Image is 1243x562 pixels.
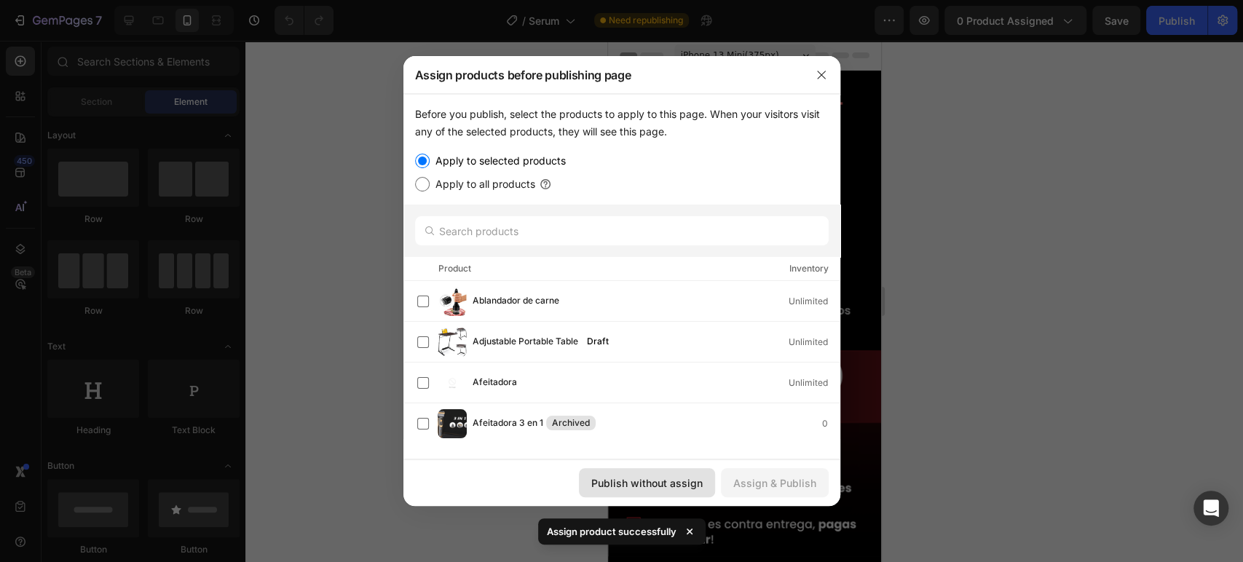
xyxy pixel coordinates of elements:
[403,94,840,459] div: />
[1193,491,1228,526] div: Open Intercom Messenger
[438,368,467,397] img: product-img
[430,175,535,193] label: Apply to all products
[438,328,467,357] img: product-img
[721,468,829,497] button: Assign & Publish
[733,475,816,491] div: Assign & Publish
[415,106,829,140] div: Before you publish, select the products to apply to this page. When your visitors visit any of th...
[73,7,171,22] span: iPhone 13 Mini ( 375 px)
[438,287,467,316] img: product-img
[591,475,703,491] div: Publish without assign
[403,56,802,94] div: Assign products before publishing page
[430,152,566,170] label: Apply to selected products
[473,416,543,432] span: Afeitadora 3 en 1
[579,468,715,497] button: Publish without assign
[789,294,840,309] div: Unlimited
[789,376,840,390] div: Unlimited
[581,334,615,349] div: Draft
[438,261,471,276] div: Product
[547,524,676,539] p: Assign product successfully
[546,416,596,430] div: Archived
[438,409,467,438] img: product-img
[473,334,578,350] span: Adjustable Portable Table
[473,375,517,391] span: Afeitadora
[789,335,840,349] div: Unlimited
[415,216,829,245] input: Search products
[789,261,829,276] div: Inventory
[473,293,559,309] span: Ablandador de carne
[822,416,840,431] div: 0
